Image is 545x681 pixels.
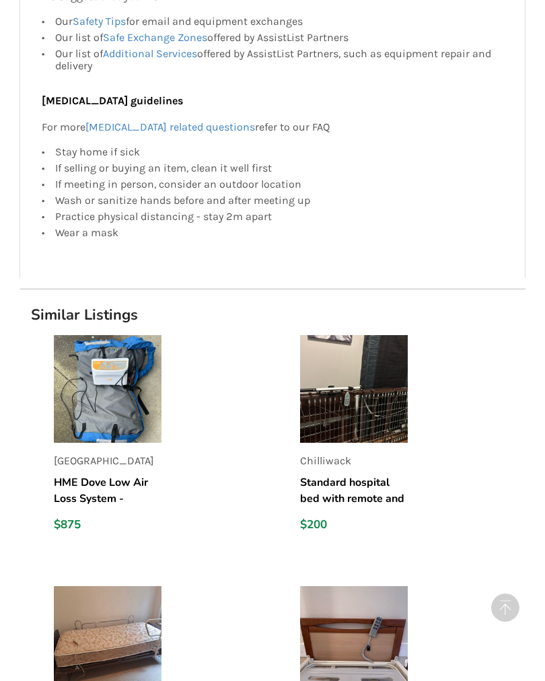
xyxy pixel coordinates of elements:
[42,120,497,135] p: For more refer to our FAQ
[300,335,408,443] img: listing
[103,47,197,60] a: Additional Services
[54,474,161,507] h5: HME Dove Low Air Loss System - Signature Series Mattress
[54,517,161,532] div: $875
[55,160,497,176] div: If selling or buying an item, clean it well first
[55,209,497,225] div: Practice physical distancing - stay 2m apart
[300,335,525,543] a: listingChilliwackStandard hospital bed with remote and side rails$200
[55,176,497,192] div: If meeting in person, consider an outdoor location
[55,146,497,160] div: Stay home if sick
[85,120,255,133] a: [MEDICAL_DATA] related questions
[55,30,497,46] div: Our list of offered by AssistList Partners
[54,454,161,469] p: [GEOGRAPHIC_DATA]
[55,225,497,239] div: Wear a mask
[42,94,183,107] b: [MEDICAL_DATA] guidelines
[54,335,161,443] img: listing
[300,517,408,532] div: $200
[55,46,497,72] div: Our list of offered by AssistList Partners, such as equipment repair and delivery
[300,474,408,507] h5: Standard hospital bed with remote and side rails
[73,15,126,28] a: Safety Tips
[55,15,497,30] div: Our for email and equipment exchanges
[103,31,207,44] a: Safe Exchange Zones
[20,306,525,324] h1: Similar Listings
[55,192,497,209] div: Wash or sanitize hands before and after meeting up
[300,454,408,469] p: Chilliwack
[54,335,279,543] a: listing[GEOGRAPHIC_DATA]HME Dove Low Air Loss System - Signature Series Mattress$875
